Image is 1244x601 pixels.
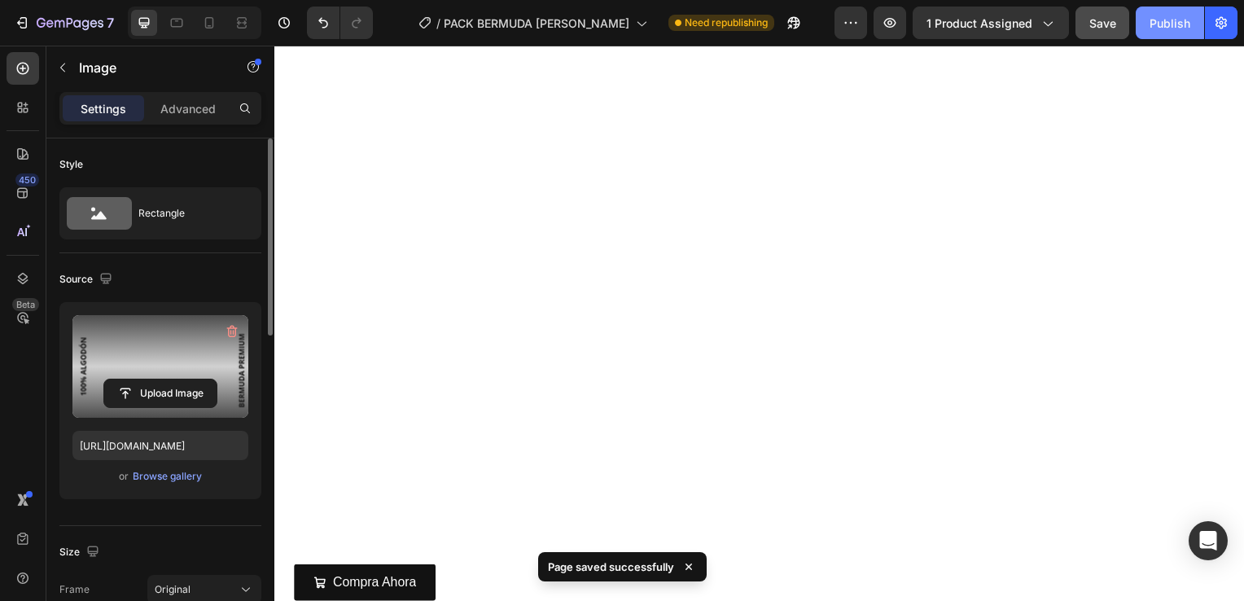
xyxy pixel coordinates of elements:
p: Page saved successfully [548,559,674,575]
p: Advanced [160,100,216,117]
span: Save [1089,16,1116,30]
p: Settings [81,100,126,117]
div: Browse gallery [133,469,202,484]
div: Source [59,269,116,291]
div: Undo/Redo [307,7,373,39]
p: 7 [107,13,114,33]
span: PACK BERMUDA [PERSON_NAME] [444,15,629,32]
p: Compra Ahora [59,529,142,553]
button: Publish [1136,7,1204,39]
span: 1 product assigned [926,15,1032,32]
div: Open Intercom Messenger [1189,521,1228,560]
div: 450 [15,173,39,186]
label: Frame [59,582,90,597]
a: Compra Ahora [20,523,162,559]
div: Beta [12,298,39,311]
input: https://example.com/image.jpg [72,431,248,460]
iframe: Design area [274,46,1244,601]
button: 1 product assigned [913,7,1069,39]
div: Publish [1150,15,1190,32]
div: Rectangle [138,195,238,232]
div: Style [59,157,83,172]
p: Image [79,58,217,77]
button: 7 [7,7,121,39]
button: Upload Image [103,379,217,408]
span: Original [155,582,191,597]
span: Need republishing [685,15,768,30]
button: Browse gallery [132,468,203,485]
button: Save [1075,7,1129,39]
div: Size [59,542,103,564]
span: / [436,15,440,32]
span: or [119,467,129,486]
